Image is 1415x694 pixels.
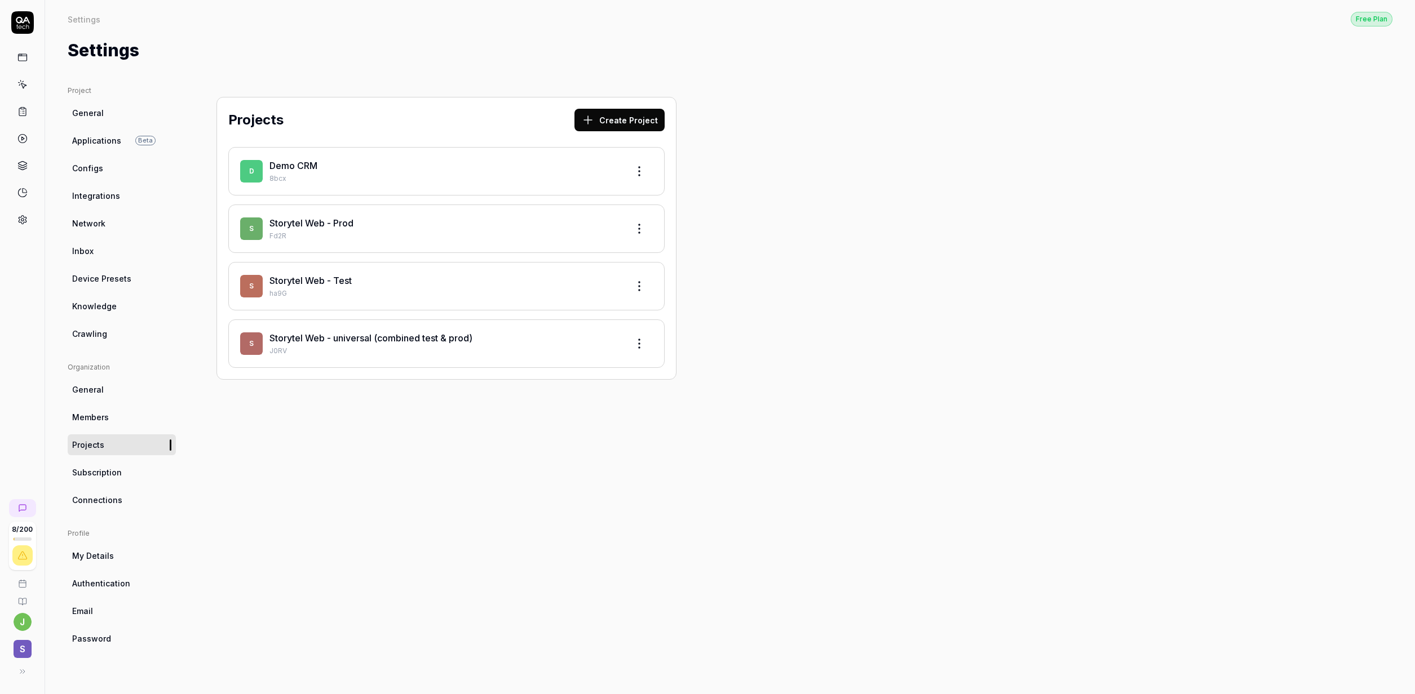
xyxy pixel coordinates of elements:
span: Applications [72,135,121,146]
a: Network [68,213,176,234]
span: Password [72,633,111,644]
h2: Projects [228,110,284,130]
span: Email [72,605,93,617]
span: S [14,640,32,658]
a: General [68,379,176,400]
a: Crawling [68,323,176,344]
a: Configs [68,158,176,179]
a: Connections [68,490,176,510]
span: 8 / 200 [12,526,33,533]
span: Inbox [72,245,94,257]
a: ApplicationsBeta [68,130,176,151]
span: Projects [72,439,104,451]
div: Free Plan [1351,12,1392,26]
a: Password [68,628,176,649]
a: Storytel Web - Test [269,275,352,286]
a: Members [68,407,176,428]
p: Fd2R [269,231,619,241]
span: Device Presets [72,273,131,284]
a: My Details [68,545,176,566]
button: S [5,631,40,660]
a: Projects [68,434,176,455]
p: 8bcx [269,173,619,184]
div: Organization [68,362,176,372]
button: Free Plan [1351,11,1392,26]
span: S [240,217,263,240]
a: Authentication [68,573,176,594]
span: Configs [72,162,103,174]
div: Profile [68,528,176,539]
span: Subscription [72,466,122,478]
p: J0RV [269,346,619,356]
a: Demo CRM [269,160,317,171]
a: Device Presets [68,268,176,289]
span: My Details [72,550,114,562]
span: General [72,107,104,119]
span: Knowledge [72,300,117,312]
a: Book a call with us [5,570,40,588]
span: Authentication [72,577,130,589]
span: Crawling [72,328,107,340]
button: j [14,613,32,631]
span: General [72,384,104,395]
a: Subscription [68,462,176,483]
span: Connections [72,494,122,506]
a: Knowledge [68,296,176,317]
a: Inbox [68,241,176,261]
a: New conversation [9,499,36,517]
span: Members [72,411,109,423]
div: Project [68,86,176,96]
span: S [240,332,263,355]
span: S [240,275,263,297]
div: Settings [68,14,100,25]
a: Storytel Web - Prod [269,217,353,229]
button: Create Project [574,109,665,131]
p: ha9G [269,288,619,299]
span: Network [72,217,105,229]
a: Documentation [5,588,40,606]
a: General [68,103,176,123]
span: Integrations [72,190,120,202]
a: Email [68,600,176,621]
span: D [240,160,263,183]
a: Integrations [68,185,176,206]
h1: Settings [68,38,139,63]
span: Beta [135,136,156,145]
a: Storytel Web - universal (combined test & prod) [269,332,472,344]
